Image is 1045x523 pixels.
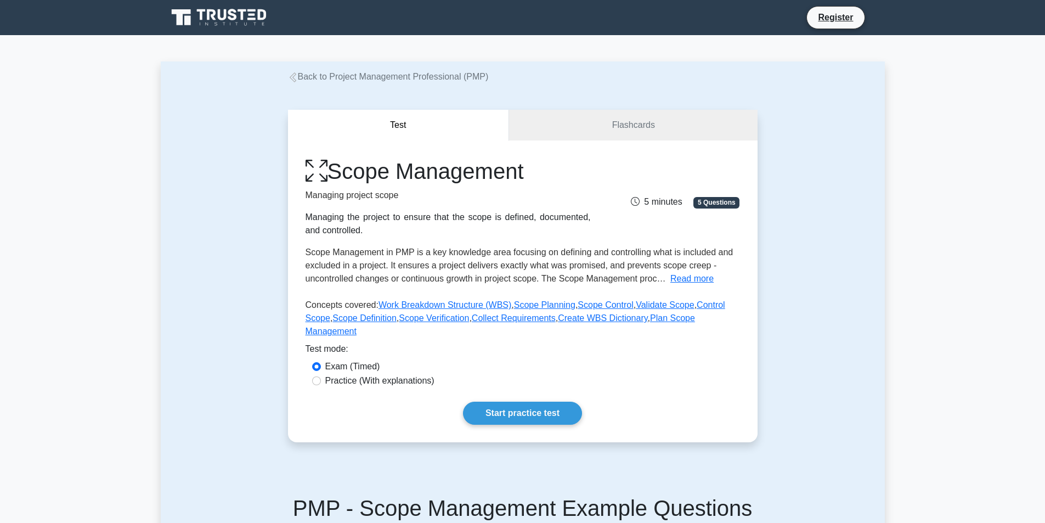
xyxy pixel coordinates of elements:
[811,10,860,24] a: Register
[325,374,434,387] label: Practice (With explanations)
[288,72,489,81] a: Back to Project Management Professional (PMP)
[174,495,872,521] h5: PMP - Scope Management Example Questions
[306,313,695,336] a: Plan Scope Management
[636,300,694,310] a: Validate Scope
[463,402,582,425] a: Start practice test
[306,211,591,237] div: Managing the project to ensure that the scope is defined, documented, and controlled.
[558,313,647,323] a: Create WBS Dictionary
[325,360,380,373] label: Exam (Timed)
[306,342,740,360] div: Test mode:
[670,272,714,285] button: Read more
[306,158,591,184] h1: Scope Management
[306,248,733,283] span: Scope Management in PMP is a key knowledge area focusing on defining and controlling what is incl...
[631,197,682,206] span: 5 minutes
[578,300,633,310] a: Scope Control
[379,300,511,310] a: Work Breakdown Structure (WBS)
[509,110,757,141] a: Flashcards
[472,313,556,323] a: Collect Requirements
[332,313,397,323] a: Scope Definition
[306,189,591,202] p: Managing project scope
[514,300,575,310] a: Scope Planning
[693,197,739,208] span: 5 Questions
[399,313,469,323] a: Scope Verification
[306,299,740,342] p: Concepts covered: , , , , , , , , ,
[288,110,510,141] button: Test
